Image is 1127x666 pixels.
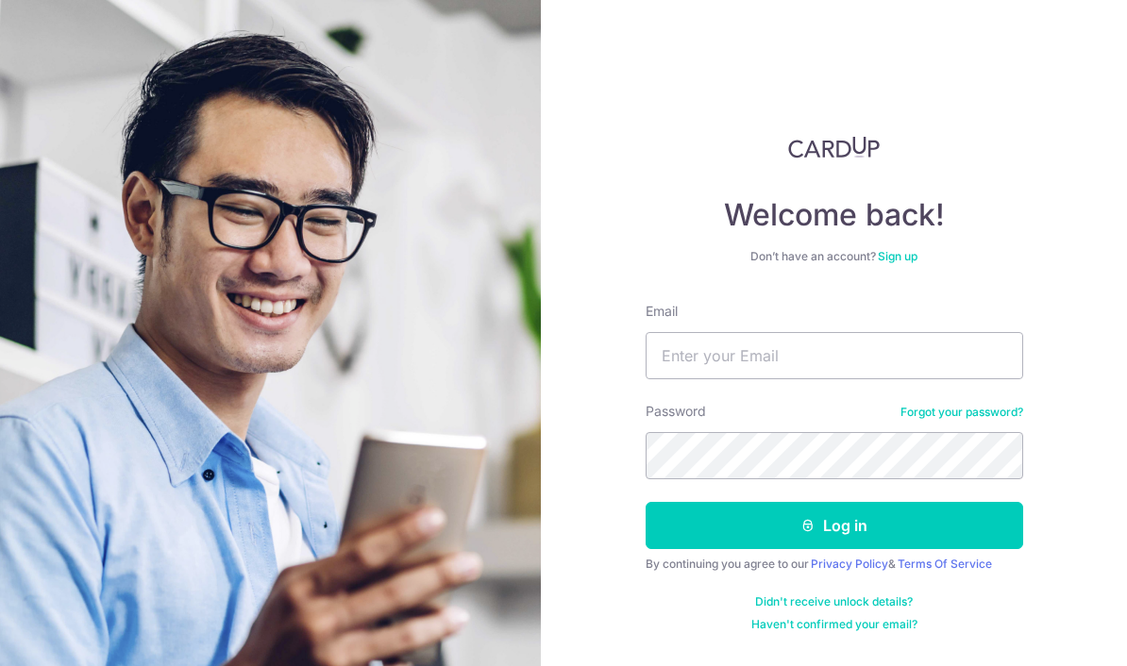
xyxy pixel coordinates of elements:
[811,557,888,571] a: Privacy Policy
[646,332,1023,379] input: Enter your Email
[646,402,706,421] label: Password
[788,136,881,158] img: CardUp Logo
[646,249,1023,264] div: Don’t have an account?
[646,196,1023,234] h4: Welcome back!
[646,502,1023,549] button: Log in
[646,302,678,321] label: Email
[751,617,917,632] a: Haven't confirmed your email?
[900,405,1023,420] a: Forgot your password?
[755,594,913,609] a: Didn't receive unlock details?
[898,557,992,571] a: Terms Of Service
[878,249,917,263] a: Sign up
[646,557,1023,572] div: By continuing you agree to our &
